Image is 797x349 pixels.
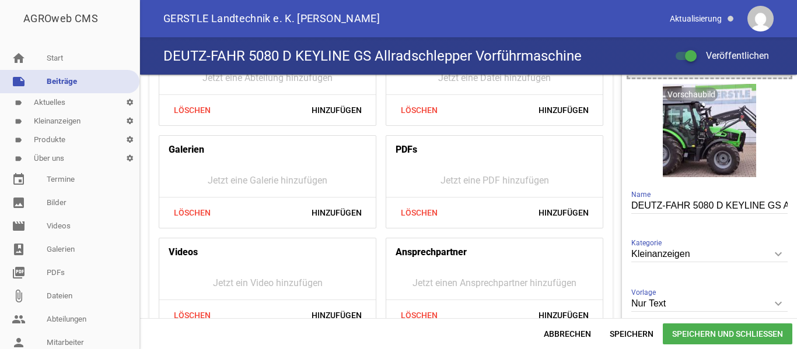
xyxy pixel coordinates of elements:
[391,202,447,223] span: Löschen
[692,50,769,61] span: Veröffentlichen
[163,47,582,65] h4: DEUTZ-FAHR 5080 D KEYLINE GS Allradschlepper Vorführmaschine
[302,202,371,223] span: Hinzufügen
[15,99,22,107] i: label
[169,140,204,159] h4: Galerien
[15,155,22,163] i: label
[529,202,598,223] span: Hinzufügen
[12,75,26,89] i: note
[159,61,376,94] div: Jetzt eine Abteilung hinzufügen
[163,13,380,24] span: GERSTLE Landtechnik e. K. [PERSON_NAME]
[120,149,139,168] i: settings
[12,266,26,280] i: picture_as_pdf
[12,196,26,210] i: image
[386,266,603,299] div: Jetzt einen Ansprechpartner hinzufügen
[169,243,198,262] h4: Videos
[396,243,467,262] h4: Ansprechpartner
[12,51,26,65] i: home
[12,242,26,256] i: photo_album
[396,140,417,159] h4: PDFs
[15,118,22,125] i: label
[12,219,26,233] i: movie
[164,202,220,223] span: Löschen
[391,305,447,326] span: Löschen
[120,112,139,131] i: settings
[529,100,598,121] span: Hinzufügen
[302,100,371,121] span: Hinzufügen
[12,289,26,303] i: attach_file
[120,131,139,149] i: settings
[15,136,22,144] i: label
[600,323,663,344] span: Speichern
[529,305,598,326] span: Hinzufügen
[302,305,371,326] span: Hinzufügen
[663,323,792,344] span: Speichern und Schließen
[164,305,220,326] span: Löschen
[159,164,376,197] div: Jetzt eine Galerie hinzufügen
[386,61,603,94] div: Jetzt eine Datei hinzufügen
[769,294,788,313] i: keyboard_arrow_down
[665,87,718,101] div: Vorschaubild
[386,164,603,197] div: Jetzt eine PDF hinzufügen
[769,245,788,263] i: keyboard_arrow_down
[120,93,139,112] i: settings
[164,100,220,121] span: Löschen
[159,266,376,299] div: Jetzt ein Video hinzufügen
[534,323,600,344] span: Abbrechen
[391,100,447,121] span: Löschen
[12,312,26,326] i: people
[12,172,26,186] i: event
